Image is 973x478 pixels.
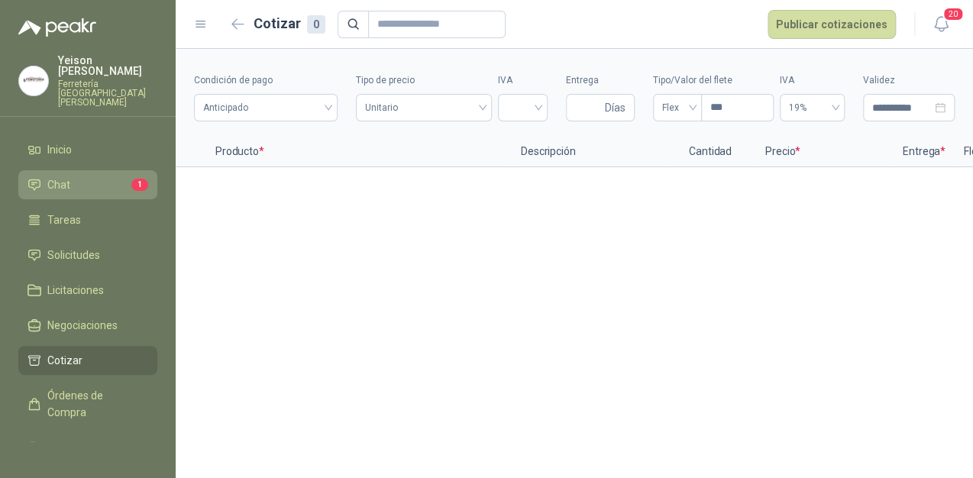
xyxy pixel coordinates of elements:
[356,73,492,88] label: Tipo de precio
[18,205,157,234] a: Tareas
[18,241,157,270] a: Solicitudes
[47,141,72,158] span: Inicio
[254,13,325,34] h2: Cotizar
[47,352,82,369] span: Cotizar
[605,95,625,121] span: Días
[206,137,512,167] p: Producto
[498,73,548,88] label: IVA
[780,73,845,88] label: IVA
[47,282,104,299] span: Licitaciones
[58,79,157,107] p: Ferretería [GEOGRAPHIC_DATA][PERSON_NAME]
[863,73,955,88] label: Validez
[194,73,338,88] label: Condición de pago
[18,311,157,340] a: Negociaciones
[365,96,483,119] span: Unitario
[894,137,955,167] p: Entrega
[756,137,894,167] p: Precio
[789,96,836,119] span: 19%
[653,73,774,88] label: Tipo/Valor del flete
[662,96,693,119] span: Flex
[19,66,48,95] img: Company Logo
[47,439,104,456] span: Remisiones
[18,346,157,375] a: Cotizar
[566,73,635,88] label: Entrega
[307,15,325,34] div: 0
[47,212,81,228] span: Tareas
[58,55,157,76] p: Yeison [PERSON_NAME]
[131,179,148,191] span: 1
[942,7,964,21] span: 20
[47,176,70,193] span: Chat
[512,137,664,167] p: Descripción
[18,433,157,462] a: Remisiones
[47,387,143,421] span: Órdenes de Compra
[18,170,157,199] a: Chat1
[18,276,157,305] a: Licitaciones
[47,317,118,334] span: Negociaciones
[18,381,157,427] a: Órdenes de Compra
[18,18,96,37] img: Logo peakr
[664,137,756,167] p: Cantidad
[927,11,955,38] button: 20
[768,10,896,39] button: Publicar cotizaciones
[18,135,157,164] a: Inicio
[203,96,328,119] span: Anticipado
[47,247,100,263] span: Solicitudes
